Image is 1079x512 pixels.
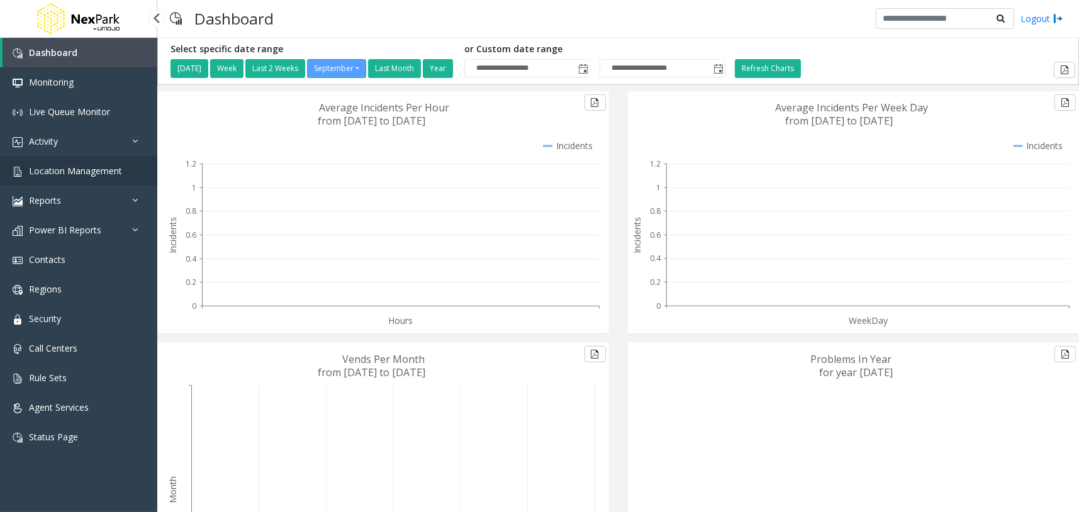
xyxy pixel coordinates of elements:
[318,114,426,128] text: from [DATE] to [DATE]
[29,47,77,58] span: Dashboard
[711,60,725,77] span: Toggle popup
[29,372,67,384] span: Rule Sets
[343,352,425,366] text: Vends Per Month
[819,365,893,379] text: for year [DATE]
[29,224,101,236] span: Power BI Reports
[170,3,182,34] img: pageIcon
[656,301,661,311] text: 0
[13,78,23,88] img: 'icon'
[29,165,122,177] span: Location Management
[167,217,179,253] text: Incidents
[29,194,61,206] span: Reports
[656,182,661,193] text: 1
[186,159,196,169] text: 1.2
[650,159,661,169] text: 1.2
[13,137,23,147] img: 'icon'
[13,255,23,265] img: 'icon'
[29,342,77,354] span: Call Centers
[631,217,643,253] text: Incidents
[29,135,58,147] span: Activity
[584,94,606,111] button: Export to pdf
[464,44,725,55] h5: or Custom date range
[650,253,661,264] text: 0.4
[29,401,89,413] span: Agent Services
[29,253,65,265] span: Contacts
[29,431,78,443] span: Status Page
[171,59,208,78] button: [DATE]
[192,301,196,311] text: 0
[13,374,23,384] img: 'icon'
[210,59,243,78] button: Week
[13,226,23,236] img: 'icon'
[423,59,453,78] button: Year
[318,365,426,379] text: from [DATE] to [DATE]
[29,106,110,118] span: Live Queue Monitor
[1053,12,1063,25] img: logout
[245,59,305,78] button: Last 2 Weeks
[775,101,928,114] text: Average Incidents Per Week Day
[29,283,62,295] span: Regions
[1054,62,1075,78] button: Export to pdf
[388,314,413,326] text: Hours
[13,344,23,354] img: 'icon'
[1020,12,1063,25] a: Logout
[650,230,661,240] text: 0.6
[186,253,197,264] text: 0.4
[13,108,23,118] img: 'icon'
[307,59,366,78] button: September
[3,38,157,67] a: Dashboard
[13,314,23,325] img: 'icon'
[650,277,661,287] text: 0.2
[186,277,196,287] text: 0.2
[849,314,888,326] text: WeekDay
[368,59,421,78] button: Last Month
[29,76,74,88] span: Monitoring
[192,182,196,193] text: 1
[13,196,23,206] img: 'icon'
[1054,94,1076,111] button: Export to pdf
[171,44,455,55] h5: Select specific date range
[1054,346,1076,362] button: Export to pdf
[188,3,280,34] h3: Dashboard
[13,285,23,295] img: 'icon'
[186,206,196,216] text: 0.8
[13,48,23,58] img: 'icon'
[584,346,606,362] button: Export to pdf
[167,477,179,504] text: Month
[13,167,23,177] img: 'icon'
[785,114,893,128] text: from [DATE] to [DATE]
[13,433,23,443] img: 'icon'
[320,101,450,114] text: Average Incidents Per Hour
[186,230,196,240] text: 0.6
[650,206,661,216] text: 0.8
[810,352,892,366] text: Problems In Year
[13,403,23,413] img: 'icon'
[29,313,61,325] span: Security
[735,59,801,78] button: Refresh Charts
[576,60,590,77] span: Toggle popup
